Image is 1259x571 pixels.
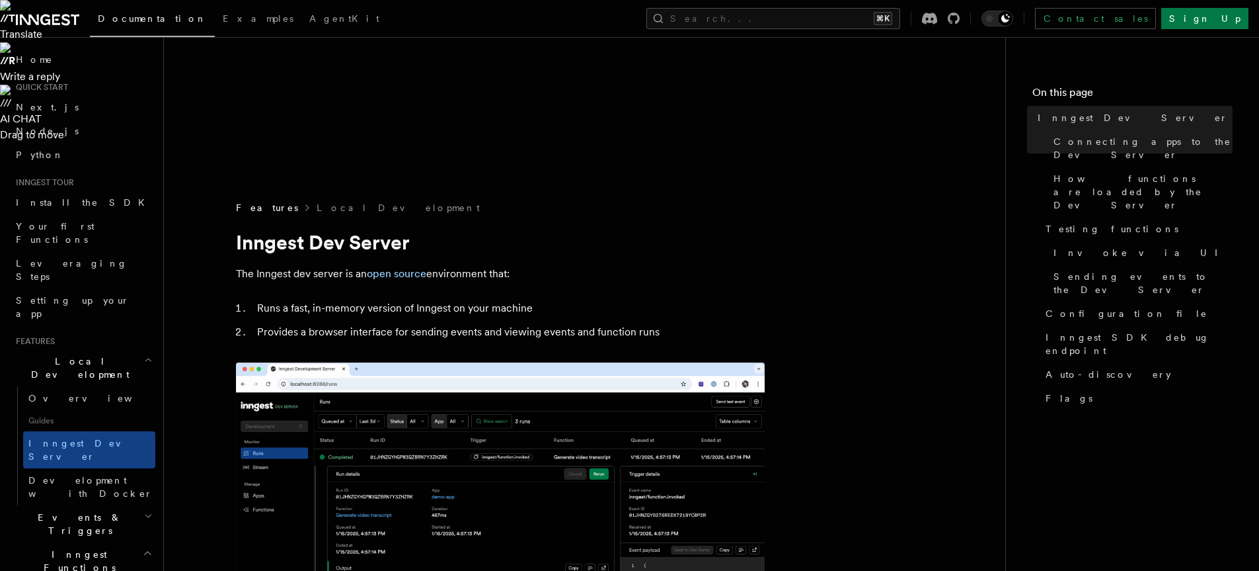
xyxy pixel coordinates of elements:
span: How functions are loaded by the Dev Server [1053,172,1233,212]
span: Flags [1046,392,1092,405]
a: Sending events to the Dev Server [1048,265,1233,302]
span: Configuration file [1046,307,1207,320]
span: Inngest tour [11,177,74,188]
span: Guides [23,410,155,431]
span: Your first Functions [16,221,95,245]
span: Development with Docker [28,475,153,499]
span: Python [16,150,64,160]
a: Configuration file [1040,302,1233,326]
li: Runs a fast, in-memory version of Inngest on your machine [253,299,765,318]
a: Invoke via UI [1048,241,1233,265]
span: Events & Triggers [11,511,144,537]
a: Install the SDK [11,191,155,214]
h1: Inngest Dev Server [236,230,765,254]
a: Overview [23,386,155,410]
span: Overview [28,393,165,404]
span: Leveraging Steps [16,258,128,282]
span: Features [236,201,298,214]
span: Sending events to the Dev Server [1053,270,1233,296]
a: Flags [1040,386,1233,410]
a: Inngest SDK debug endpoint [1040,326,1233,363]
p: The Inngest dev server is an environment that: [236,265,765,283]
a: Testing functions [1040,217,1233,241]
a: Setting up your app [11,288,155,326]
span: Auto-discovery [1046,368,1171,381]
a: Auto-discovery [1040,363,1233,386]
span: Features [11,336,55,347]
a: Inngest Dev Server [23,431,155,468]
span: Inngest Dev Server [28,438,141,462]
span: Local Development [11,355,144,381]
span: Inngest SDK debug endpoint [1046,331,1233,357]
a: Development with Docker [23,468,155,505]
li: Provides a browser interface for sending events and viewing events and function runs [253,323,765,341]
a: Leveraging Steps [11,251,155,288]
a: Your first Functions [11,214,155,251]
span: Invoke via UI [1053,246,1229,259]
span: Connecting apps to the Dev Server [1053,135,1233,161]
span: Install the SDK [16,197,153,208]
a: open source [367,267,426,280]
span: Testing functions [1046,222,1178,236]
button: Events & Triggers [11,505,155,543]
a: Python [11,143,155,167]
button: Local Development [11,349,155,386]
a: How functions are loaded by the Dev Server [1048,167,1233,217]
a: Local Development [317,201,480,214]
div: Local Development [11,386,155,505]
span: Setting up your app [16,295,130,319]
a: Connecting apps to the Dev Server [1048,130,1233,167]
